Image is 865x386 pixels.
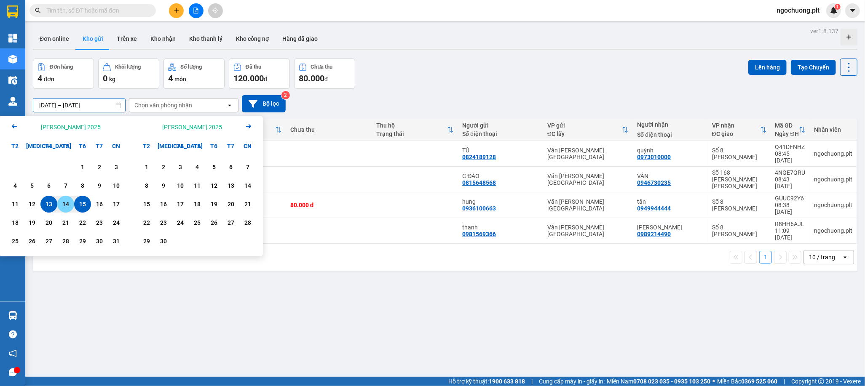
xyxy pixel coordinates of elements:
div: 4 [9,181,21,191]
span: 4 [37,73,42,83]
div: Choose Thứ Bảy, tháng 09 27 2025. It's available. [222,214,239,231]
div: Choose Thứ Sáu, tháng 08 22 2025. It's available. [74,214,91,231]
div: ngochuong.plt [814,202,852,208]
div: Choose Thứ Hai, tháng 09 29 2025. It's available. [138,233,155,250]
div: R8HH6AJL [775,221,806,227]
button: Đã thu120.000đ [229,59,290,89]
div: Văn [PERSON_NAME][GEOGRAPHIC_DATA] [547,173,629,186]
span: notification [9,349,17,357]
strong: 0369 525 060 [741,378,777,385]
div: ngochuong.plt [814,176,852,183]
button: Kho nhận [144,29,182,49]
div: Chưa thu [290,126,368,133]
div: Choose Thứ Tư, tháng 08 27 2025. It's available. [40,233,57,250]
div: 16 [158,199,169,209]
div: GUUC92Y6 [775,195,806,202]
span: file-add [193,8,199,13]
div: 12 [26,199,38,209]
div: Choose Chủ Nhật, tháng 08 17 2025. It's available. [108,196,125,213]
div: C ĐÀO [462,173,539,179]
div: Choose Thứ Ba, tháng 08 5 2025. It's available. [24,177,40,194]
div: 31 [110,236,122,246]
button: Trên xe [110,29,144,49]
button: Previous month. [9,121,19,133]
div: Choose Chủ Nhật, tháng 09 21 2025. It's available. [239,196,256,213]
div: Số 8 [PERSON_NAME] [712,147,767,160]
div: Choose Thứ Ba, tháng 09 16 2025. It's available. [155,196,172,213]
div: 29 [77,236,88,246]
div: 6 [43,181,55,191]
div: Choose Thứ Năm, tháng 08 21 2025. It's available. [57,214,74,231]
div: 2 [158,162,169,172]
div: ngochuong.plt [814,227,852,234]
div: Choose Thứ Sáu, tháng 09 26 2025. It's available. [206,214,222,231]
div: T4 [172,138,189,154]
input: Tìm tên, số ĐT hoặc mã đơn [46,6,146,15]
div: [MEDICAL_DATA] [155,138,172,154]
div: Chưa thu [311,64,333,70]
th: Toggle SortBy [372,119,458,141]
div: 3 [110,162,122,172]
div: 17 [174,199,186,209]
div: 7 [242,162,254,172]
div: 0936100663 [462,205,496,212]
input: Select a date range. [33,98,125,112]
div: 13 [43,199,55,209]
div: Choose Thứ Bảy, tháng 09 6 2025. It's available. [222,159,239,176]
div: Số điện thoại [637,131,703,138]
span: caret-down [849,7,857,14]
div: T6 [206,138,222,154]
div: 4NGE7QRU [775,169,806,176]
div: 10 [110,181,122,191]
button: 1 [759,251,772,264]
div: Choose Thứ Năm, tháng 08 28 2025. It's available. [57,233,74,250]
div: Choose Thứ Tư, tháng 08 6 2025. It's available. [40,177,57,194]
div: Choose Thứ Năm, tháng 08 7 2025. It's available. [57,177,74,194]
div: 25 [191,218,203,228]
div: Số 8 [PERSON_NAME] [712,198,767,212]
div: 22 [141,218,153,228]
div: Choose Thứ Tư, tháng 09 3 2025. It's available. [172,159,189,176]
svg: Arrow Left [9,121,19,131]
span: ngochuong.plt [770,5,826,16]
div: 11 [9,199,21,209]
div: TÚ [462,147,539,154]
div: 22 [77,218,88,228]
button: Đơn hàng4đơn [33,59,94,89]
div: T6 [74,138,91,154]
span: copyright [818,378,824,384]
div: 24 [110,218,122,228]
div: 25 [9,236,21,246]
span: 120.000 [233,73,264,83]
span: aim [212,8,218,13]
button: Bộ lọc [242,95,286,112]
div: Choose Chủ Nhật, tháng 08 10 2025. It's available. [108,177,125,194]
div: ĐC giao [712,130,760,137]
img: warehouse-icon [8,97,17,106]
div: hung [462,198,539,205]
div: 21 [60,218,72,228]
div: 13 [225,181,237,191]
div: 17 [110,199,122,209]
button: Next month. [244,121,254,133]
button: Kho thanh lý [182,29,229,49]
button: plus [169,3,184,18]
span: kg [109,76,115,83]
div: 30 [94,236,105,246]
div: Văn [PERSON_NAME][GEOGRAPHIC_DATA] [547,147,629,160]
div: Choose Thứ Năm, tháng 09 11 2025. It's available. [189,177,206,194]
div: Choose Thứ Bảy, tháng 08 23 2025. It's available. [91,214,108,231]
div: 0949944444 [637,205,671,212]
div: 1 [77,162,88,172]
div: Ngày ĐH [775,130,799,137]
div: 3 [174,162,186,172]
span: | [784,377,785,386]
div: Choose Thứ Năm, tháng 08 14 2025. It's available. [57,196,74,213]
div: CHƯNG [637,224,703,231]
div: Số điện thoại [462,130,539,137]
div: Số 8 [PERSON_NAME] [712,224,767,237]
div: VP nhận [712,122,760,129]
sup: 1 [835,4,841,10]
th: Toggle SortBy [708,119,771,141]
img: dashboard-icon [8,34,17,43]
